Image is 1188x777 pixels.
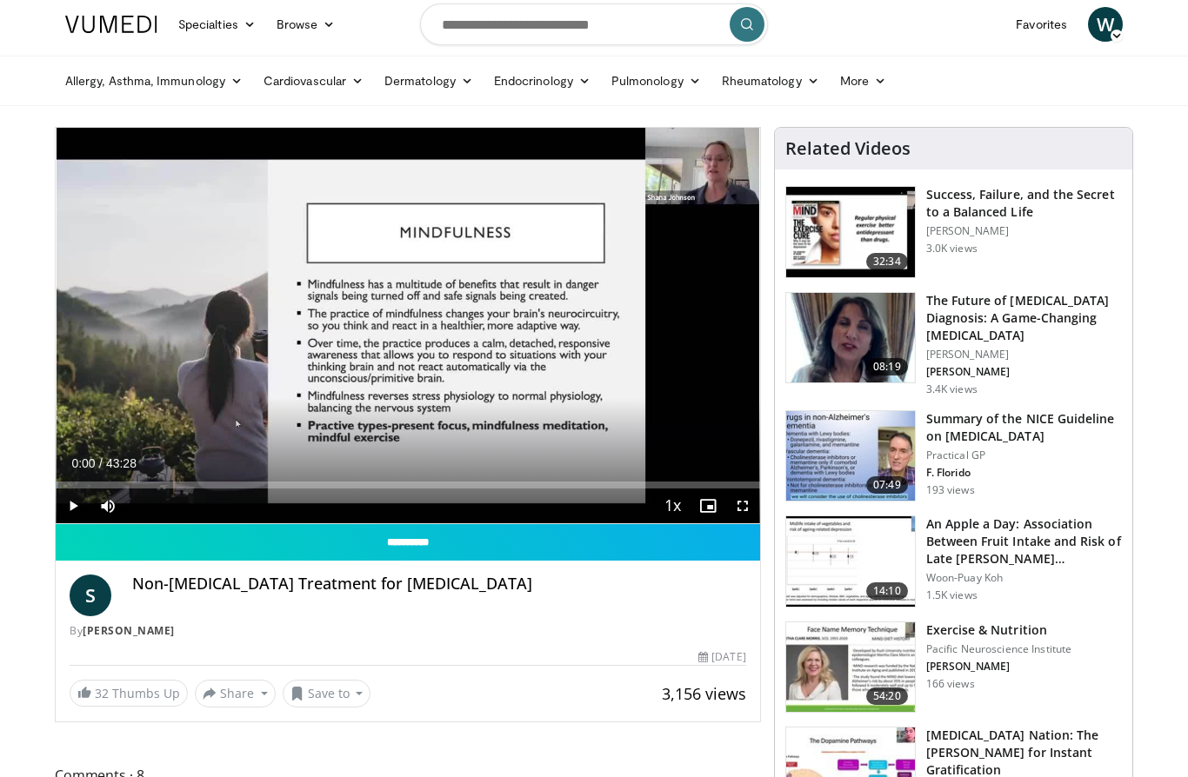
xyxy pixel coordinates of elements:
[830,63,897,98] a: More
[926,348,1122,362] p: [PERSON_NAME]
[420,3,768,45] input: Search topics, interventions
[786,622,915,713] img: 4bf5c016-4c67-4e08-ac2c-e79619ba3a59.150x105_q85_crop-smart_upscale.jpg
[374,63,484,98] a: Dermatology
[99,456,103,470] span: /
[70,574,111,616] a: S
[926,677,975,691] p: 166 views
[926,382,978,396] p: 3.4K views
[926,621,1072,639] h3: Exercise & Nutrition
[95,685,109,701] span: 32
[866,253,908,270] span: 32:34
[785,138,911,159] h4: Related Videos
[601,63,711,98] a: Pulmonology
[55,63,253,98] a: Allergy, Asthma, Immunology
[56,488,90,523] button: Play
[484,63,601,98] a: Endocrinology
[866,358,908,375] span: 08:19
[656,488,691,523] button: Playback Rate
[926,242,978,256] p: 3.0K views
[926,224,1122,238] p: [PERSON_NAME]
[786,411,915,501] img: 8e949c61-8397-4eef-823a-95680e5d1ed1.150x105_q85_crop-smart_upscale.jpg
[90,488,125,523] button: Mute
[786,516,915,607] img: 0fb96a29-ee07-42a6-afe7-0422f9702c53.150x105_q85_crop-smart_upscale.jpg
[926,515,1122,568] h3: An Apple a Day: Association Between Fruit Intake and Risk of Late [PERSON_NAME]…
[132,574,746,594] h4: Non-[MEDICAL_DATA] Treatment for [MEDICAL_DATA]
[266,7,346,42] a: Browse
[926,292,1122,344] h3: The Future of [MEDICAL_DATA] Diagnosis: A Game-Changing [MEDICAL_DATA]
[785,410,1122,502] a: 07:49 Summary of the NICE Guideline on [MEDICAL_DATA] Practical GP F. Florido 193 views
[662,683,746,704] span: 3,156 views
[56,481,760,488] div: Progress Bar
[926,571,1122,585] p: Woon-Puay Koh
[691,488,725,523] button: Enable picture-in-picture mode
[785,621,1122,714] a: 54:20 Exercise & Nutrition Pacific Neuroscience Institute [PERSON_NAME] 166 views
[1088,7,1123,42] a: W
[106,456,137,470] span: 43:28
[65,16,157,33] img: VuMedi Logo
[926,660,1072,674] p: [PERSON_NAME]
[785,515,1122,608] a: 14:10 An Apple a Day: Association Between Fruit Intake and Risk of Late [PERSON_NAME]… Woon-Puay ...
[283,680,371,707] button: Save to
[926,642,1072,656] p: Pacific Neuroscience Institute
[926,448,1122,462] p: Practical GP
[70,680,188,707] a: 32 Thumbs Up
[866,687,908,705] span: 54:20
[83,623,175,638] a: [PERSON_NAME]
[71,456,95,470] span: 0:00
[785,292,1122,396] a: 08:19 The Future of [MEDICAL_DATA] Diagnosis: A Game-Changing [MEDICAL_DATA] [PERSON_NAME] [PERSO...
[926,483,975,497] p: 193 views
[698,649,745,665] div: [DATE]
[926,466,1122,480] p: F. Florido
[168,7,266,42] a: Specialties
[70,623,746,639] div: By
[926,186,1122,221] h3: Success, Failure, and the Secret to a Balanced Life
[786,187,915,277] img: 7307c1c9-cd96-462b-8187-bd7a74dc6cb1.150x105_q85_crop-smart_upscale.jpg
[253,63,374,98] a: Cardiovascular
[926,588,978,602] p: 1.5K views
[725,488,760,523] button: Fullscreen
[1005,7,1078,42] a: Favorites
[866,476,908,494] span: 07:49
[711,63,830,98] a: Rheumatology
[866,582,908,600] span: 14:10
[926,410,1122,445] h3: Summary of the NICE Guideline on [MEDICAL_DATA]
[195,680,276,707] button: Share
[785,186,1122,278] a: 32:34 Success, Failure, and the Secret to a Balanced Life [PERSON_NAME] 3.0K views
[56,128,760,524] video-js: Video Player
[926,365,1122,379] p: [PERSON_NAME]
[786,293,915,383] img: 5773f076-af47-4b25-9313-17a31d41bb95.150x105_q85_crop-smart_upscale.jpg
